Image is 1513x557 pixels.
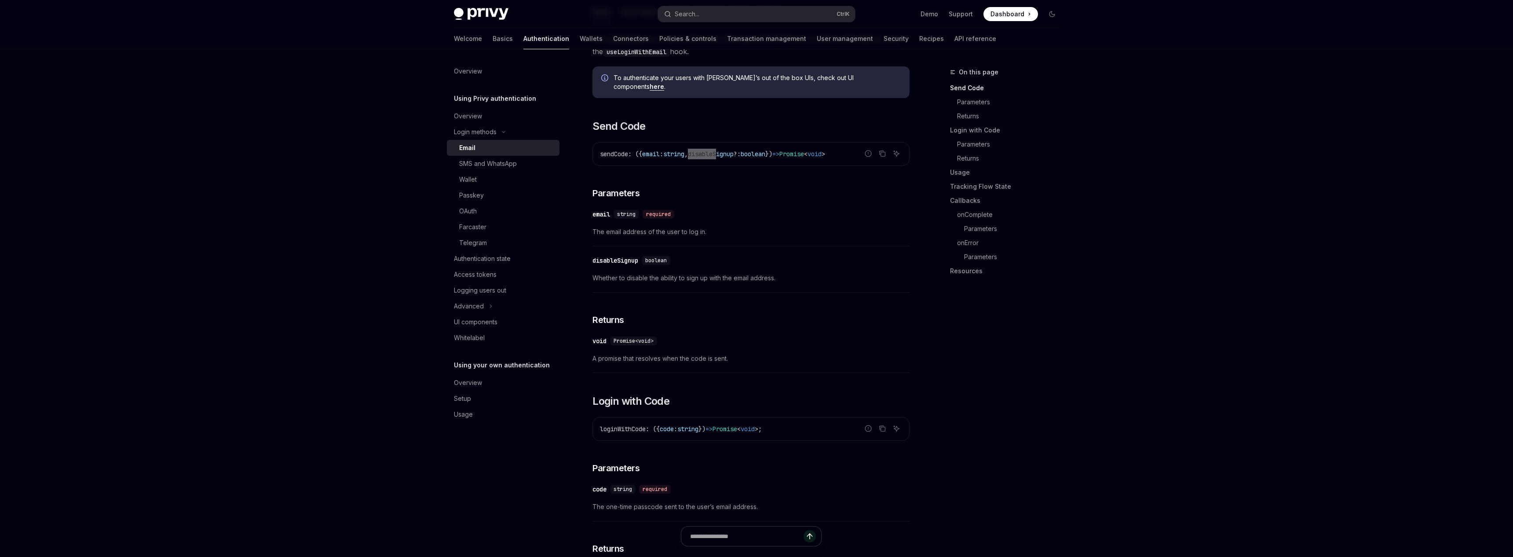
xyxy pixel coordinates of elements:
button: Advanced [447,298,559,314]
a: Support [949,10,973,18]
span: void [741,425,755,433]
button: Send message [804,530,816,542]
a: Returns [950,151,1066,165]
svg: Info [601,74,610,83]
span: On this page [959,67,998,77]
a: API reference [954,28,996,49]
a: Usage [950,165,1066,180]
a: Overview [447,375,559,391]
input: Ask a question... [690,527,804,546]
a: Send Code [950,81,1066,95]
a: onComplete [950,208,1066,222]
span: A promise that resolves when the code is sent. [592,353,910,364]
span: Parameters [592,187,640,199]
button: Ask AI [891,423,902,434]
div: code [592,485,607,494]
div: Passkey [459,190,484,201]
div: email [592,210,610,219]
span: > [822,150,825,158]
span: Login with Code [592,394,669,408]
span: ; [758,425,762,433]
div: required [643,210,674,219]
a: Resources [950,264,1066,278]
span: The one-time passcode sent to the user’s email address. [592,502,910,512]
span: The email address of the user to log in. [592,227,910,237]
span: Dashboard [990,10,1024,18]
a: Authentication [523,28,569,49]
a: Policies & controls [659,28,716,49]
button: Toggle dark mode [1045,7,1059,21]
div: Email [459,143,475,153]
a: Wallets [580,28,603,49]
button: Search...CtrlK [658,6,855,22]
span: boolean [645,257,667,264]
span: => [772,150,779,158]
a: Authentication state [447,251,559,267]
div: SMS and WhatsApp [459,158,517,169]
a: here [650,83,664,91]
span: Promise<void> [614,337,654,344]
span: loginWithCode [600,425,646,433]
a: User management [817,28,873,49]
span: Promise [779,150,804,158]
span: Returns [592,314,624,326]
div: void [592,337,607,345]
a: Welcome [454,28,482,49]
span: To authenticate your users with [PERSON_NAME]’s out of the box UIs, check out UI components . [614,73,901,91]
div: UI components [454,317,497,327]
a: Recipes [919,28,944,49]
span: string [663,150,684,158]
div: Logging users out [454,285,506,296]
a: Tracking Flow State [950,180,1066,194]
span: , [684,150,688,158]
a: Login with Code [950,123,1066,137]
span: Ctrl K [837,11,850,18]
div: Telegram [459,238,487,248]
a: Parameters [950,137,1066,151]
span: < [804,150,808,158]
div: Whitelabel [454,333,485,343]
a: Logging users out [447,282,559,298]
span: }) [698,425,705,433]
a: Usage [447,407,559,422]
div: Overview [454,111,482,121]
span: > [755,425,758,433]
a: Overview [447,108,559,124]
span: Whether to disable the ability to sign up with the email address. [592,273,910,283]
span: code [660,425,674,433]
div: Wallet [459,174,477,185]
a: Dashboard [983,7,1038,21]
span: : [660,150,663,158]
a: Overview [447,63,559,79]
h5: Using Privy authentication [454,93,536,104]
span: }) [765,150,772,158]
a: Parameters [950,95,1066,109]
span: ?: [734,150,741,158]
button: Copy the contents from the code block [877,423,888,434]
span: => [705,425,713,433]
div: OAuth [459,206,477,216]
span: Promise [713,425,737,433]
a: Security [884,28,909,49]
img: dark logo [454,8,508,20]
a: Setup [447,391,559,407]
button: Report incorrect code [862,423,874,434]
span: boolean [741,150,765,158]
div: Authentication state [454,253,511,264]
button: Ask AI [891,148,902,159]
code: useLoginWithEmail [603,47,670,57]
div: Overview [454,66,482,77]
div: Advanced [454,301,484,311]
a: Parameters [950,222,1066,236]
div: disableSignup [592,256,638,265]
a: Parameters [950,250,1066,264]
div: Search... [675,9,699,19]
div: Setup [454,393,471,404]
a: Telegram [447,235,559,251]
span: string [617,211,636,218]
span: string [614,486,632,493]
span: string [677,425,698,433]
a: OAuth [447,203,559,219]
span: < [737,425,741,433]
div: required [639,485,671,494]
